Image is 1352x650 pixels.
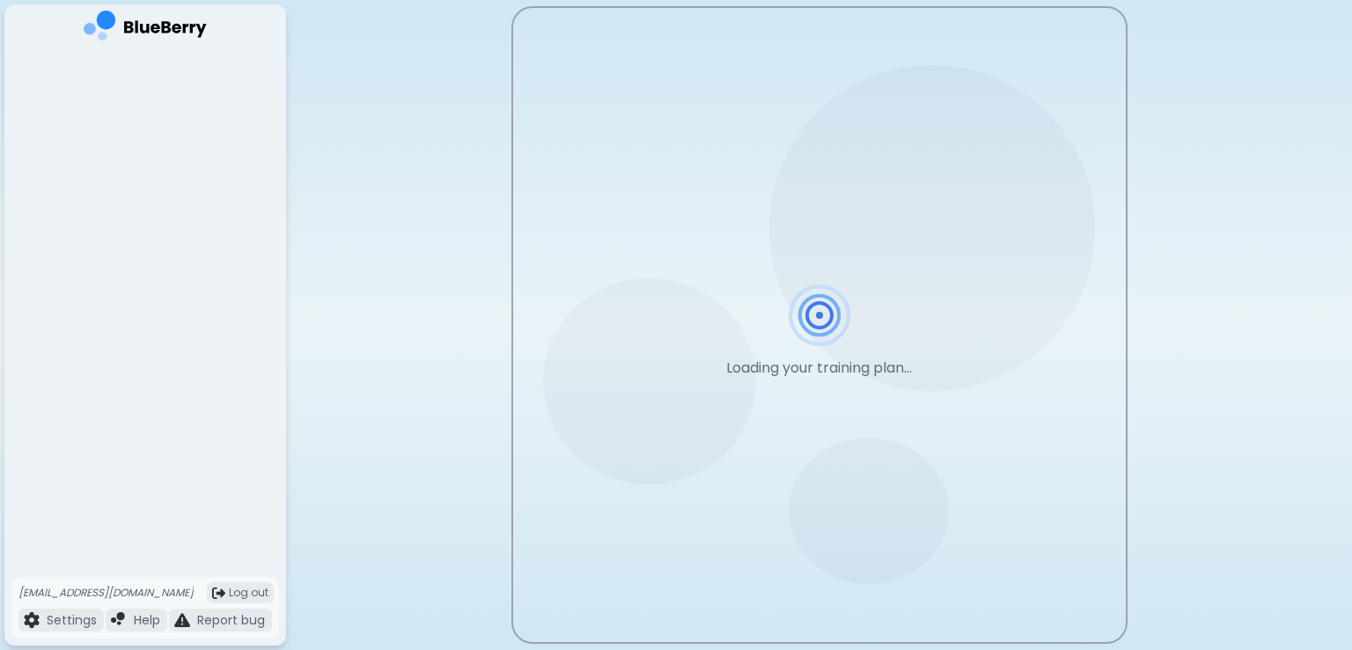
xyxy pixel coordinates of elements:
span: Log out [229,586,268,600]
p: [EMAIL_ADDRESS][DOMAIN_NAME] [18,586,194,600]
p: Report bug [197,612,265,628]
p: Loading your training plan... [726,358,912,379]
img: file icon [111,612,127,628]
p: Help [134,612,160,628]
img: company logo [84,11,207,47]
p: Settings [47,612,97,628]
img: logout [212,587,225,600]
img: file icon [24,612,40,628]
img: file icon [174,612,190,628]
